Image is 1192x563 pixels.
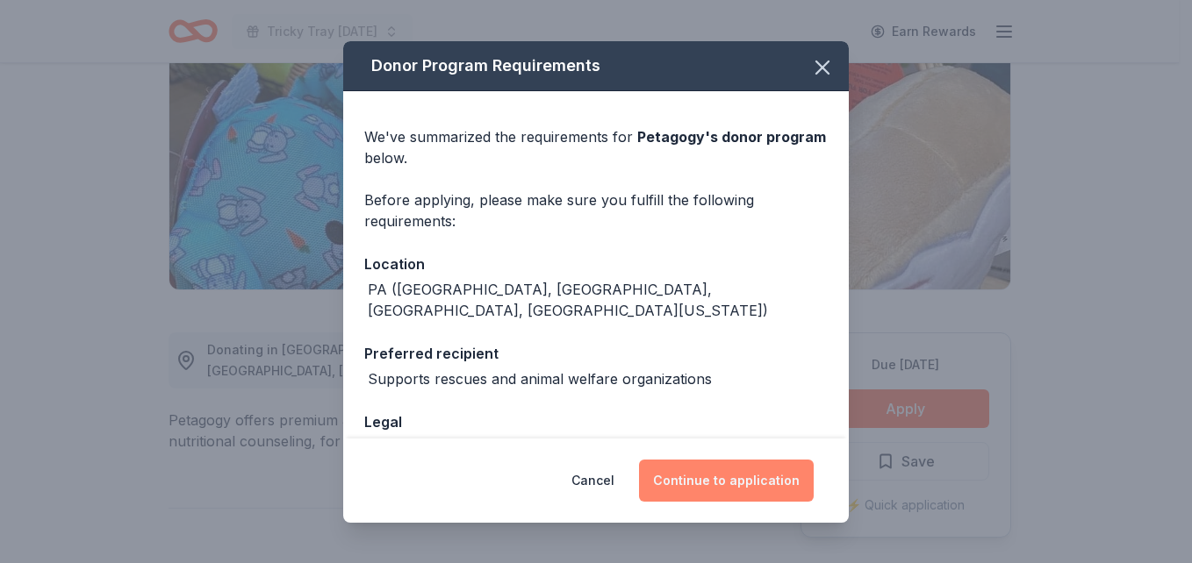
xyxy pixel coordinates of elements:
button: Continue to application [639,460,814,502]
span: Petagogy 's donor program [637,128,826,146]
div: Donor Program Requirements [343,41,849,91]
div: Legal [364,410,828,433]
div: Preferred recipient [364,342,828,365]
div: Location [364,253,828,275]
div: Supports rescues and animal welfare organizations [368,368,712,389]
button: Cancel [571,460,614,502]
div: We've summarized the requirements for below. [364,126,828,168]
div: PA ([GEOGRAPHIC_DATA], [GEOGRAPHIC_DATA], [GEOGRAPHIC_DATA], [GEOGRAPHIC_DATA][US_STATE]) [368,279,828,321]
div: Before applying, please make sure you fulfill the following requirements: [364,189,828,232]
